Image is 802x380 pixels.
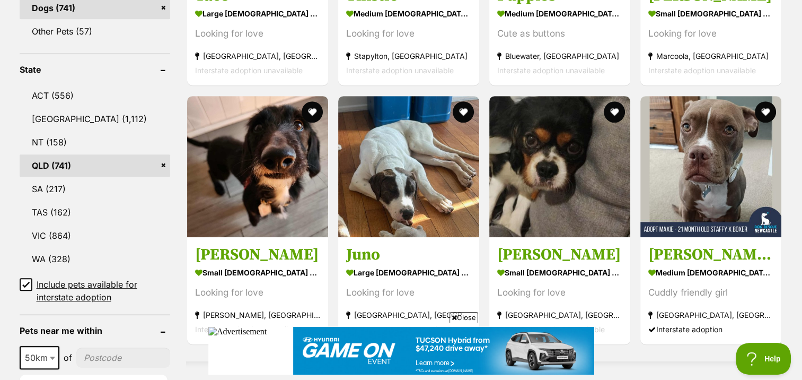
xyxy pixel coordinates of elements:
[640,96,781,237] img: Maxie - 21 Month Old Staffy X Boxer - American Staffordshire Terrier x Boxer Dog
[346,308,471,322] strong: [GEOGRAPHIC_DATA], [GEOGRAPHIC_DATA]
[64,351,72,364] span: of
[338,237,479,344] a: Juno large [DEMOGRAPHIC_DATA] Dog Looking for love [GEOGRAPHIC_DATA], [GEOGRAPHIC_DATA] Interstat...
[195,325,303,334] span: Interstate adoption unavailable
[37,278,171,304] span: Include pets available for interstate adoption
[20,326,171,335] header: Pets near me within
[195,66,303,75] span: Interstate adoption unavailable
[195,27,320,41] div: Looking for love
[450,312,478,323] span: Close
[195,265,320,280] strong: small [DEMOGRAPHIC_DATA] Dog
[346,245,471,265] h3: Juno
[604,101,625,123] button: favourite
[736,343,791,375] iframe: Help Scout Beacon - Open
[187,237,328,344] a: [PERSON_NAME] small [DEMOGRAPHIC_DATA] Dog Looking for love [PERSON_NAME], [GEOGRAPHIC_DATA] Inte...
[648,245,773,265] h3: [PERSON_NAME] - [DEMOGRAPHIC_DATA] Staffy X Boxer
[648,308,773,322] strong: [GEOGRAPHIC_DATA], [GEOGRAPHIC_DATA]
[489,237,630,344] a: [PERSON_NAME] small [DEMOGRAPHIC_DATA] Dog Looking for love [GEOGRAPHIC_DATA], [GEOGRAPHIC_DATA] ...
[648,27,773,41] div: Looking for love
[346,6,471,22] strong: medium [DEMOGRAPHIC_DATA] Dog
[497,49,622,64] strong: Bluewater, [GEOGRAPHIC_DATA]
[497,286,622,300] div: Looking for love
[497,265,622,280] strong: small [DEMOGRAPHIC_DATA] Dog
[20,65,171,74] header: State
[20,20,171,42] a: Other Pets (57)
[497,27,622,41] div: Cute as buttons
[346,49,471,64] strong: Stapylton, [GEOGRAPHIC_DATA]
[346,286,471,300] div: Looking for love
[20,248,171,270] a: WA (328)
[20,224,171,247] a: VIC (864)
[338,96,479,237] img: Juno - Bull Arab Dog
[208,327,594,375] iframe: Advertisement
[648,286,773,300] div: Cuddly friendly girl
[497,66,605,75] span: Interstate adoption unavailable
[648,66,756,75] span: Interstate adoption unavailable
[20,108,171,130] a: [GEOGRAPHIC_DATA] (1,112)
[489,96,630,237] img: Alfie - Cavalier King Charles Spaniel Dog
[497,6,622,22] strong: medium [DEMOGRAPHIC_DATA] Dog
[20,346,59,369] span: 50km
[648,322,773,336] div: Interstate adoption
[195,49,320,64] strong: [GEOGRAPHIC_DATA], [GEOGRAPHIC_DATA]
[76,348,171,368] input: postcode
[187,96,328,237] img: Milo - Poodle x Dachshund Dog
[346,66,454,75] span: Interstate adoption unavailable
[195,308,320,322] strong: [PERSON_NAME], [GEOGRAPHIC_DATA]
[195,286,320,300] div: Looking for love
[20,154,171,177] a: QLD (741)
[195,6,320,22] strong: large [DEMOGRAPHIC_DATA] Dog
[497,245,622,265] h3: [PERSON_NAME]
[21,350,58,365] span: 50km
[648,49,773,64] strong: Marcoola, [GEOGRAPHIC_DATA]
[20,278,171,304] a: Include pets available for interstate adoption
[20,201,171,223] a: TAS (162)
[20,84,171,107] a: ACT (556)
[755,101,777,123] button: favourite
[346,27,471,41] div: Looking for love
[640,237,781,344] a: [PERSON_NAME] - [DEMOGRAPHIC_DATA] Staffy X Boxer medium [DEMOGRAPHIC_DATA] Dog Cuddly friendly g...
[302,101,323,123] button: favourite
[20,131,171,153] a: NT (158)
[195,245,320,265] h3: [PERSON_NAME]
[20,178,171,200] a: SA (217)
[346,265,471,280] strong: large [DEMOGRAPHIC_DATA] Dog
[648,265,773,280] strong: medium [DEMOGRAPHIC_DATA] Dog
[497,308,622,322] strong: [GEOGRAPHIC_DATA], [GEOGRAPHIC_DATA]
[648,6,773,22] strong: small [DEMOGRAPHIC_DATA] Dog
[453,101,474,123] button: favourite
